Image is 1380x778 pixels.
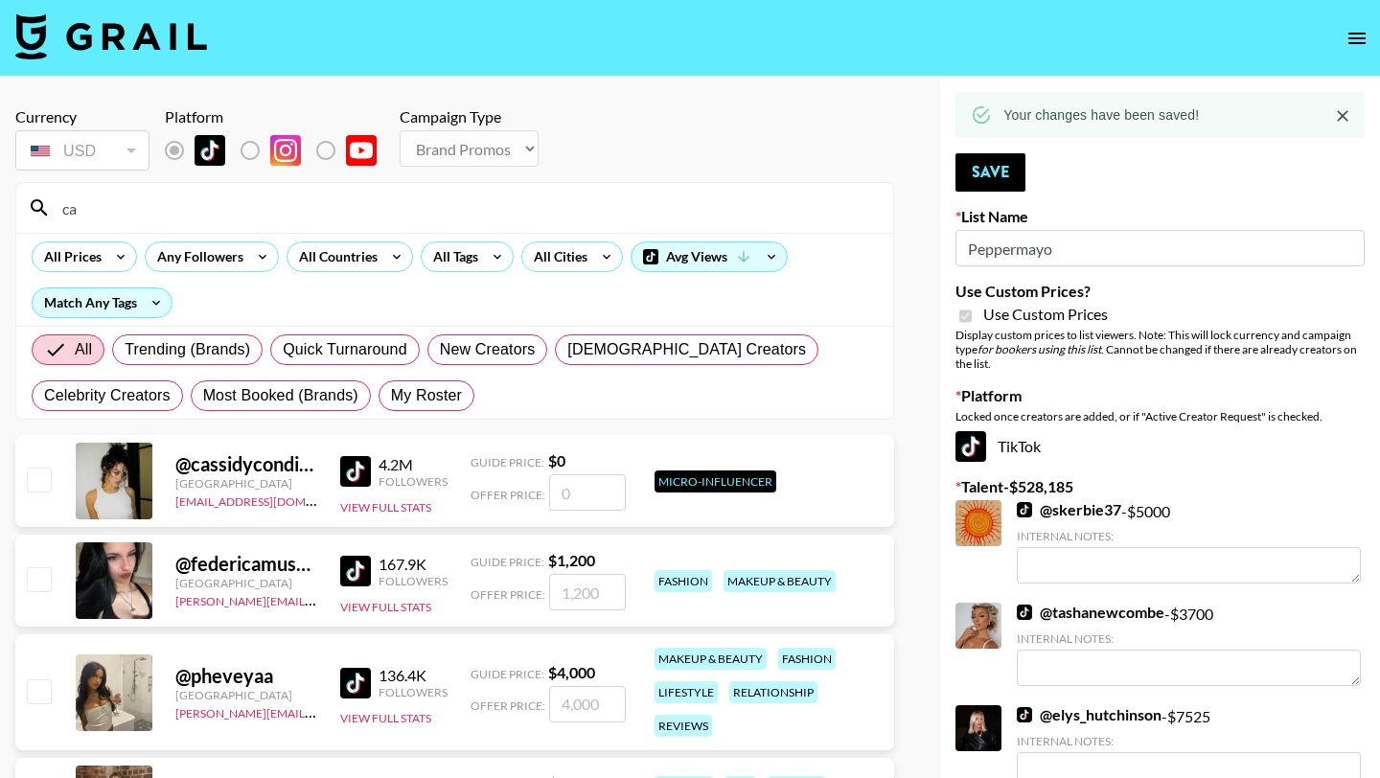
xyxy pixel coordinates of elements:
[379,666,448,685] div: 136.4K
[955,282,1365,301] label: Use Custom Prices?
[977,342,1101,356] em: for bookers using this list
[195,135,225,166] img: TikTok
[283,338,407,361] span: Quick Turnaround
[379,455,448,474] div: 4.2M
[1328,102,1357,130] button: Close
[379,555,448,574] div: 167.9K
[379,685,448,699] div: Followers
[379,474,448,489] div: Followers
[471,455,544,469] span: Guide Price:
[983,305,1108,324] span: Use Custom Prices
[655,648,767,670] div: makeup & beauty
[729,681,817,703] div: relationship
[1017,603,1361,686] div: - $ 3700
[1017,502,1032,517] img: TikTok
[1017,707,1032,722] img: TikTok
[549,686,626,722] input: 4,000
[1017,500,1361,583] div: - $ 5000
[471,555,544,569] span: Guide Price:
[203,384,358,407] span: Most Booked (Brands)
[724,570,836,592] div: makeup & beauty
[165,107,392,126] div: Platform
[955,386,1365,405] label: Platform
[340,500,431,515] button: View Full Stats
[549,574,626,610] input: 1,200
[125,338,250,361] span: Trending (Brands)
[955,153,1025,192] button: Save
[548,551,595,569] strong: $ 1,200
[175,590,641,608] a: [PERSON_NAME][EMAIL_ADDRESS][PERSON_NAME][PERSON_NAME][DOMAIN_NAME]
[1338,19,1376,57] button: open drawer
[33,288,172,317] div: Match Any Tags
[440,338,536,361] span: New Creators
[1017,605,1032,620] img: TikTok
[175,452,317,476] div: @ cassidycondiee
[391,384,462,407] span: My Roster
[1017,734,1361,748] div: Internal Notes:
[471,488,545,502] span: Offer Price:
[44,384,171,407] span: Celebrity Creators
[75,338,92,361] span: All
[270,135,301,166] img: Instagram
[175,476,317,491] div: [GEOGRAPHIC_DATA]
[146,242,247,271] div: Any Followers
[287,242,381,271] div: All Countries
[955,431,986,462] img: TikTok
[1017,500,1121,519] a: @skerbie37
[19,134,146,168] div: USD
[175,576,317,590] div: [GEOGRAPHIC_DATA]
[955,431,1365,462] div: TikTok
[1017,705,1161,724] a: @elys_hutchinson
[165,130,392,171] div: List locked to TikTok.
[15,107,149,126] div: Currency
[955,477,1365,496] label: Talent - $ 528,185
[548,451,565,469] strong: $ 0
[655,570,712,592] div: fashion
[955,409,1365,423] div: Locked once creators are added, or if "Active Creator Request" is checked.
[632,242,787,271] div: Avg Views
[1017,603,1164,622] a: @tashanewcombe
[175,702,459,721] a: [PERSON_NAME][EMAIL_ADDRESS][DOMAIN_NAME]
[15,13,207,59] img: Grail Talent
[655,715,712,737] div: reviews
[548,663,595,681] strong: $ 4,000
[346,135,377,166] img: YouTube
[340,600,431,614] button: View Full Stats
[778,648,836,670] div: fashion
[379,574,448,588] div: Followers
[471,667,544,681] span: Guide Price:
[175,491,368,509] a: [EMAIL_ADDRESS][DOMAIN_NAME]
[340,556,371,586] img: TikTok
[655,470,776,492] div: Micro-Influencer
[340,711,431,725] button: View Full Stats
[471,698,545,713] span: Offer Price:
[175,688,317,702] div: [GEOGRAPHIC_DATA]
[549,474,626,511] input: 0
[15,126,149,174] div: Currency is locked to USD
[422,242,482,271] div: All Tags
[522,242,591,271] div: All Cities
[51,193,882,223] input: Search by User Name
[955,207,1365,226] label: List Name
[1017,631,1361,646] div: Internal Notes:
[655,681,718,703] div: lifestyle
[1003,98,1199,132] div: Your changes have been saved!
[175,552,317,576] div: @ federicamuscass
[400,107,539,126] div: Campaign Type
[1017,529,1361,543] div: Internal Notes:
[340,456,371,487] img: TikTok
[567,338,806,361] span: [DEMOGRAPHIC_DATA] Creators
[33,242,105,271] div: All Prices
[955,328,1365,371] div: Display custom prices to list viewers. Note: This will lock currency and campaign type . Cannot b...
[175,664,317,688] div: @ pheveyaa
[471,587,545,602] span: Offer Price:
[340,668,371,698] img: TikTok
